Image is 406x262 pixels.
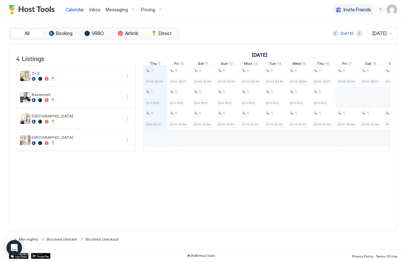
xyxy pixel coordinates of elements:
span: © 2025 Host Tools [187,254,215,258]
button: All [11,29,43,38]
span: 3 [175,68,177,73]
span: $248-$298 [194,79,211,84]
div: Open Intercom Messenger [6,240,22,256]
span: Basement [32,92,121,97]
span: 3 [319,111,321,115]
span: Sun [389,61,396,68]
span: Inbox [89,7,100,12]
span: Calendar [65,7,84,12]
span: $116-$139 [290,122,306,126]
button: More options [124,93,131,101]
span: $79-$95 [242,101,255,105]
span: 3 [367,111,368,115]
span: $82-$98 [218,101,231,105]
span: 9 [158,61,161,68]
span: $217-$260 [386,79,402,84]
span: 3 [247,111,249,115]
span: 3 [199,68,201,73]
span: 3 [175,111,177,115]
div: Google Play Store [31,253,51,259]
button: More options [124,115,131,123]
span: 4 Listings [16,53,44,63]
span: $99-$119 [146,122,161,126]
span: Privacy Policy [352,254,373,258]
div: listing image [20,113,30,124]
span: [GEOGRAPHIC_DATA] [32,135,121,140]
span: $115-$138 [266,122,282,126]
span: Fri [174,61,179,68]
span: $79-$95 [170,101,183,105]
span: $79-$95 [146,101,159,105]
span: $132-$158 [194,122,210,126]
span: 3 [223,89,225,94]
span: VRBO [92,30,104,36]
a: October 10, 2025 [173,60,186,69]
button: VRBO [78,29,110,38]
span: $203-$244 [242,79,259,84]
span: Mon [244,61,253,68]
div: menu [124,93,131,101]
span: 2 [295,68,297,73]
span: 14 [277,61,281,68]
span: $125-$150 [386,122,402,126]
button: More options [124,136,131,144]
span: 2 [271,68,273,73]
button: Direct [145,29,178,38]
div: menu [124,136,131,144]
span: Sun [221,61,228,68]
span: Invite Friends [344,7,371,13]
a: October 11, 2025 [196,60,210,69]
span: Terms Of Use [376,254,397,258]
button: [DATE] [340,30,355,37]
span: 3 [199,111,201,115]
span: Airbnb [125,30,138,36]
a: App Store [9,253,28,259]
span: 15 [301,61,306,68]
span: Min nights [19,237,38,242]
span: All [25,30,29,36]
a: October 16, 2025 [315,60,331,69]
span: 17 [347,61,352,68]
span: $198-$238 [362,122,378,126]
span: $79-$95 [290,101,303,105]
a: October 19, 2025 [387,60,402,69]
a: October 12, 2025 [219,60,235,69]
span: 16 [325,61,329,68]
button: Airbnb [112,29,144,38]
span: 3+2 [32,71,121,76]
div: [DATE] [341,30,354,36]
span: 3 [295,89,297,94]
button: Next month [356,30,362,37]
span: 13 [254,61,258,68]
span: $234-$281 [314,79,331,84]
span: 2 [151,68,153,73]
div: tab-group [9,27,179,40]
div: listing image [20,92,30,102]
span: $120-$144 [170,122,186,126]
div: Host Tools Logo [9,5,58,15]
span: $123-$148 [314,122,330,126]
span: 2 [319,68,321,73]
span: 3 [271,89,273,94]
a: October 13, 2025 [242,60,259,69]
span: 3 [343,111,344,115]
span: Wed [292,61,300,68]
span: $228-$274 [218,79,234,84]
span: $199-$239 [146,79,163,84]
span: [GEOGRAPHIC_DATA] [32,113,121,118]
div: listing image [20,135,30,145]
button: Booking [44,29,77,38]
span: 10 [180,61,184,68]
div: menu [376,6,384,14]
span: Direct [159,30,172,36]
span: 3 [295,111,297,115]
span: 3 [343,68,344,73]
span: Booking [56,30,73,36]
a: October 15, 2025 [290,60,307,69]
span: 18 [372,61,377,68]
a: October 1, 2025 [250,50,269,60]
span: 1 [151,89,152,94]
span: $204-$245 [266,79,283,84]
span: [DATE] [372,30,387,36]
div: menu [124,115,131,123]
